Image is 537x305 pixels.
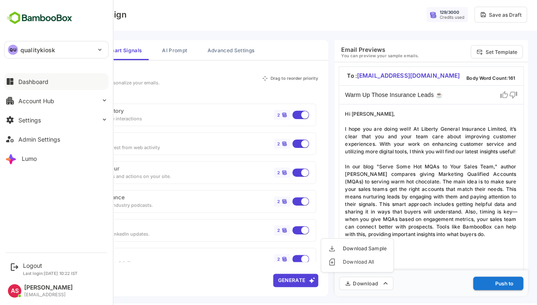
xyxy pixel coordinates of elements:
button: Dashboard [4,73,109,90]
li: Download All [292,257,364,270]
p: Last login: [DATE] 10:22 IST [23,271,78,276]
div: AS [8,284,21,297]
button: Lumo [4,150,109,167]
li: Download Sample [292,244,364,257]
div: QU [8,45,18,55]
div: QUqualitykiosk [5,41,108,58]
button: Settings [4,112,109,128]
div: Logout [23,262,78,269]
button: Admin Settings [4,131,109,147]
div: Account Hub [18,97,54,104]
button: Account Hub [4,92,109,109]
div: Settings [18,117,41,124]
div: Dashboard [18,78,48,85]
div: [PERSON_NAME] [24,284,73,291]
p: qualitykiosk [20,46,56,54]
div: [EMAIL_ADDRESS] [24,292,73,297]
div: Lumo [22,155,37,162]
img: BambooboxFullLogoMark.5f36c76dfaba33ec1ec1367b70bb1252.svg [4,10,75,26]
div: Admin Settings [18,136,60,143]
